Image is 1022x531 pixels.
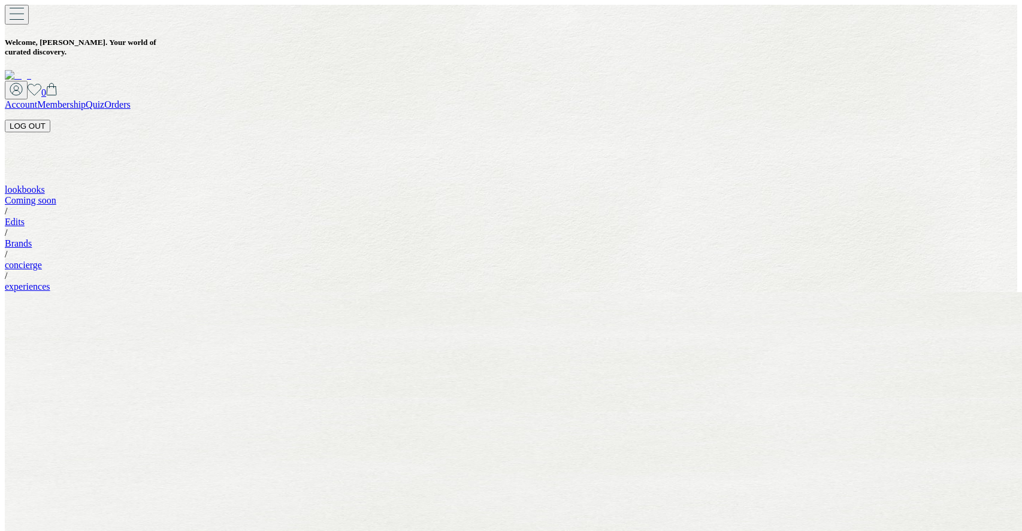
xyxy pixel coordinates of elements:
div: / [5,227,1017,238]
a: Brands [5,238,32,248]
a: 0 [41,87,57,98]
h5: Welcome, [PERSON_NAME] . Your world of curated discovery. [5,38,1017,57]
div: lookbooks [5,184,1017,195]
a: concierge [5,260,42,270]
a: lookbooksComing soon [5,184,1017,206]
a: Quiz [86,99,104,110]
div: Coming soon [5,195,1017,206]
img: logo [5,70,31,81]
a: experiences [5,281,50,292]
a: Membership [37,99,86,110]
div: / [5,249,1017,260]
div: / [5,206,1017,217]
span: 0 [41,87,46,98]
a: Edits [5,217,25,227]
div: / [5,271,1017,281]
a: Orders [104,99,131,110]
a: Account [5,99,37,110]
button: LOG OUT [5,120,50,132]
